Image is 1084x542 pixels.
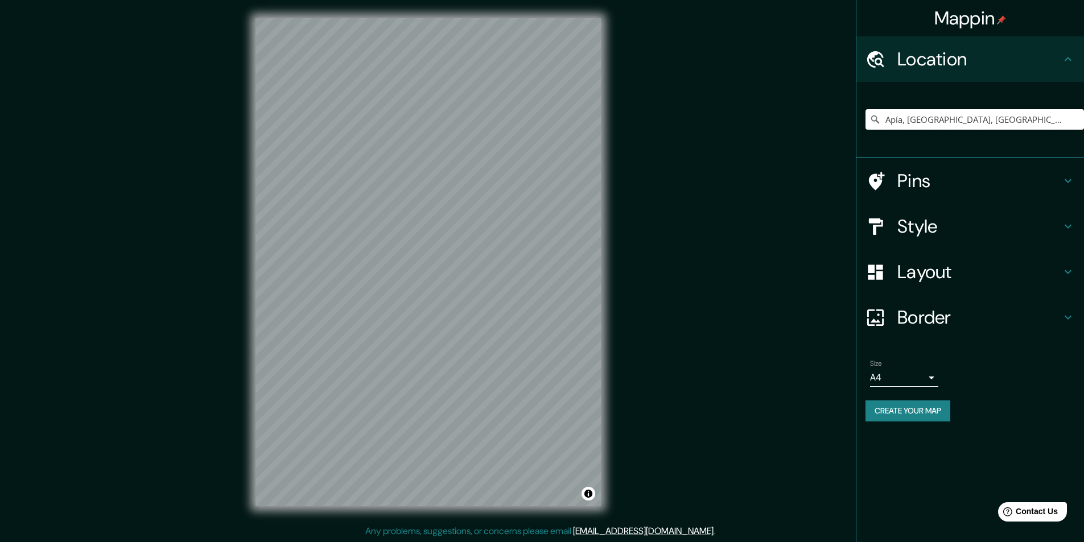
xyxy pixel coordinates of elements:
[856,249,1084,295] div: Layout
[897,306,1061,329] h4: Border
[865,400,950,421] button: Create your map
[856,36,1084,82] div: Location
[865,109,1084,130] input: Pick your city or area
[983,498,1071,529] iframe: Help widget launcher
[856,158,1084,204] div: Pins
[255,18,601,506] canvas: Map
[870,359,882,369] label: Size
[897,260,1061,283] h4: Layout
[997,15,1006,24] img: pin-icon.png
[897,169,1061,192] h4: Pins
[582,487,595,500] button: Toggle attribution
[897,48,1061,71] h4: Location
[715,524,717,538] div: .
[717,524,719,538] div: .
[856,204,1084,249] div: Style
[870,369,938,387] div: A4
[365,524,715,538] p: Any problems, suggestions, or concerns please email .
[897,215,1061,238] h4: Style
[573,525,714,537] a: [EMAIL_ADDRESS][DOMAIN_NAME]
[856,295,1084,340] div: Border
[934,7,1007,30] h4: Mappin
